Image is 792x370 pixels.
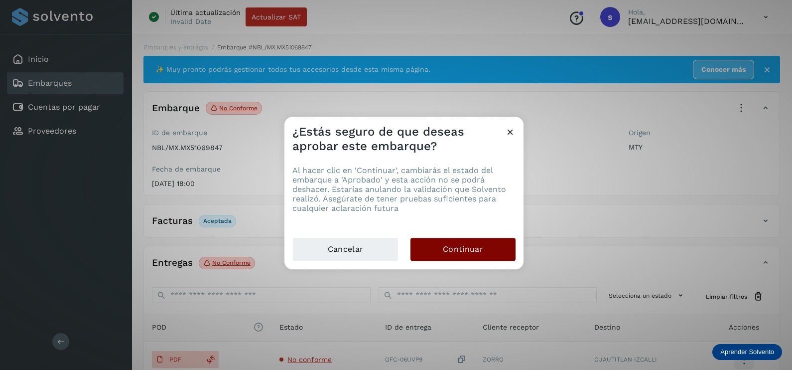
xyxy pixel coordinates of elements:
[712,344,782,360] div: Aprender Solvento
[292,237,398,261] button: Cancelar
[292,125,505,154] h3: ¿Estás seguro de que deseas aprobar este embarque?
[443,244,483,255] span: Continuar
[720,348,774,356] p: Aprender Solvento
[328,244,363,255] span: Cancelar
[292,166,506,213] span: Al hacer clic en 'Continuar', cambiarás el estado del embarque a 'Aprobado' y esta acción no se p...
[410,238,516,261] button: Continuar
